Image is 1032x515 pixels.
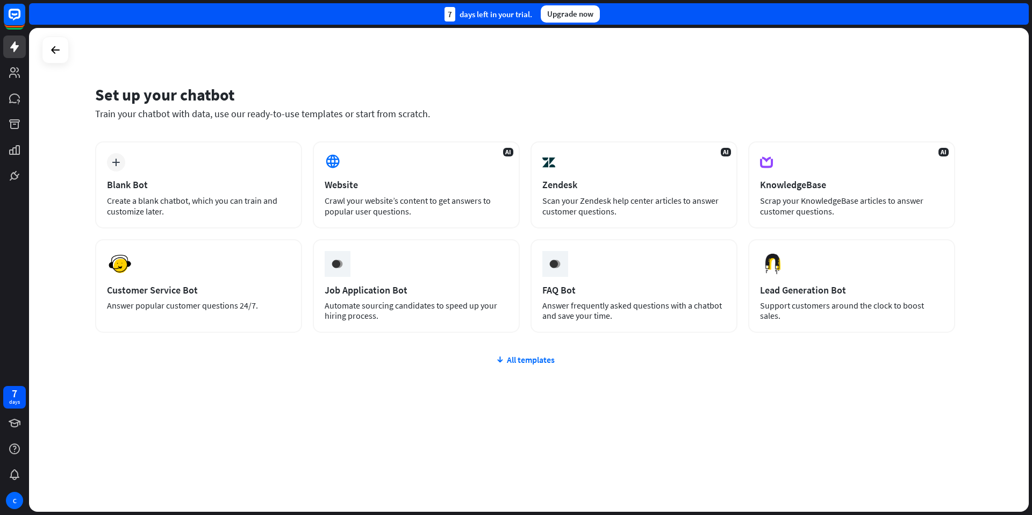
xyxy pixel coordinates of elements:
[6,492,23,509] div: C
[12,389,17,398] div: 7
[445,7,532,22] div: days left in your trial.
[3,386,26,409] a: 7 days
[9,398,20,406] div: days
[541,5,600,23] div: Upgrade now
[445,7,455,22] div: 7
